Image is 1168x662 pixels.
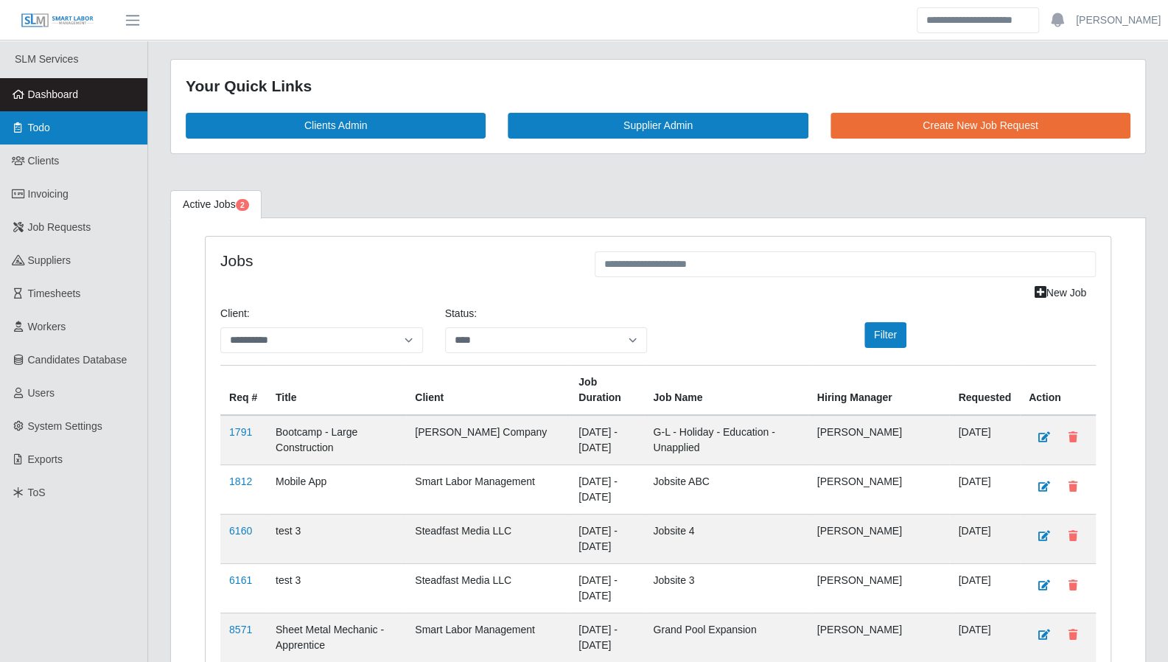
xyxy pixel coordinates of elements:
th: Req # [220,365,267,415]
td: test 3 [267,563,406,613]
span: Workers [28,321,66,332]
span: ToS [28,487,46,498]
span: Invoicing [28,188,69,200]
td: Steadfast Media LLC [406,563,570,613]
td: [DATE] - [DATE] [570,415,644,465]
td: Jobsite ABC [644,464,808,514]
h4: Jobs [220,251,573,270]
a: [PERSON_NAME] [1076,13,1161,28]
span: Clients [28,155,60,167]
span: Todo [28,122,50,133]
a: Active Jobs [170,190,262,219]
a: New Job [1025,280,1096,306]
td: Mobile App [267,464,406,514]
th: Requested [949,365,1020,415]
td: [DATE] - [DATE] [570,464,644,514]
td: Sheet Metal Mechanic - Apprentice [267,613,406,662]
a: 6160 [229,525,252,537]
div: Your Quick Links [186,74,1130,98]
td: [PERSON_NAME] [808,613,950,662]
td: [DATE] [949,415,1020,465]
span: Users [28,387,55,399]
td: Steadfast Media LLC [406,514,570,563]
td: [DATE] [949,563,1020,613]
a: 1791 [229,426,252,438]
th: Hiring Manager [808,365,950,415]
td: [PERSON_NAME] [808,464,950,514]
a: Supplier Admin [508,113,808,139]
td: Jobsite 3 [644,563,808,613]
td: [DATE] - [DATE] [570,514,644,563]
a: Create New Job Request [830,113,1130,139]
label: Client: [220,306,250,321]
th: Job Duration [570,365,644,415]
td: [DATE] - [DATE] [570,563,644,613]
label: Status: [445,306,478,321]
td: [DATE] [949,464,1020,514]
img: SLM Logo [21,13,94,29]
span: Pending Jobs [236,199,249,211]
a: 6161 [229,574,252,586]
input: Search [917,7,1039,33]
span: SLM Services [15,53,78,65]
td: Smart Labor Management [406,464,570,514]
td: [DATE] [949,514,1020,563]
td: [PERSON_NAME] [808,415,950,465]
td: [PERSON_NAME] [808,514,950,563]
td: Bootcamp - Large Construction [267,415,406,465]
td: [DATE] [949,613,1020,662]
th: Client [406,365,570,415]
a: 1812 [229,475,252,487]
td: Grand Pool Expansion [644,613,808,662]
td: G-L - Holiday - Education - Unapplied [644,415,808,465]
th: Job Name [644,365,808,415]
button: Filter [864,322,906,348]
td: [DATE] - [DATE] [570,613,644,662]
th: Title [267,365,406,415]
span: Timesheets [28,288,81,299]
td: Smart Labor Management [406,613,570,662]
span: Candidates Database [28,354,127,366]
a: 8571 [229,624,252,635]
td: [PERSON_NAME] Company [406,415,570,465]
td: test 3 [267,514,406,563]
td: [PERSON_NAME] [808,563,950,613]
span: System Settings [28,420,102,432]
span: Exports [28,453,63,465]
span: Job Requests [28,221,91,233]
td: Jobsite 4 [644,514,808,563]
span: Suppliers [28,254,71,266]
span: Dashboard [28,88,79,100]
a: Clients Admin [186,113,486,139]
th: Action [1020,365,1096,415]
